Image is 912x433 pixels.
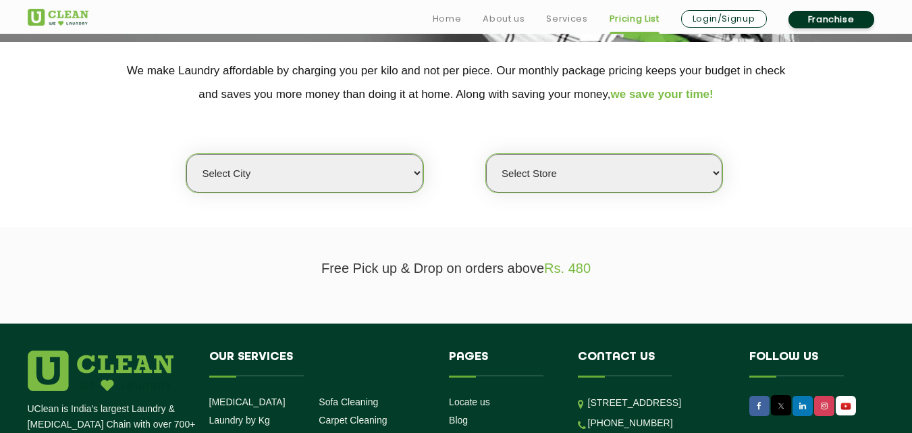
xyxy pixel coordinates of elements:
[28,59,885,106] p: We make Laundry affordable by charging you per kilo and not per piece. Our monthly package pricin...
[749,351,868,376] h4: Follow us
[319,415,387,426] a: Carpet Cleaning
[209,415,270,426] a: Laundry by Kg
[449,397,490,407] a: Locate us
[788,11,874,28] a: Franchise
[28,9,88,26] img: UClean Laundry and Dry Cleaning
[544,261,591,276] span: Rs. 480
[588,395,729,411] p: [STREET_ADDRESS]
[319,397,378,407] a: Sofa Cleaning
[449,415,468,426] a: Blog
[483,11,525,27] a: About us
[681,10,767,28] a: Login/Signup
[28,261,885,276] p: Free Pick up & Drop on orders above
[433,11,462,27] a: Home
[837,399,855,413] img: UClean Laundry and Dry Cleaning
[546,11,587,27] a: Services
[209,397,286,407] a: [MEDICAL_DATA]
[578,351,729,376] h4: Contact us
[209,351,429,376] h4: Our Services
[611,88,714,101] span: we save your time!
[449,351,558,376] h4: Pages
[28,351,173,391] img: logo.png
[610,11,660,27] a: Pricing List
[588,417,673,428] a: [PHONE_NUMBER]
